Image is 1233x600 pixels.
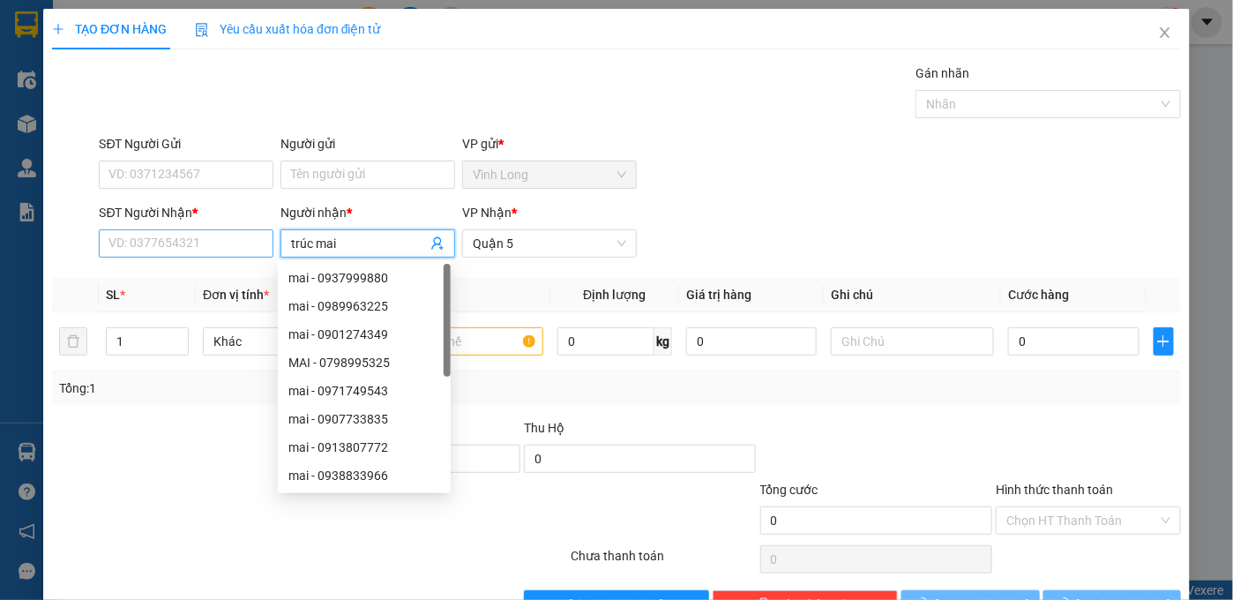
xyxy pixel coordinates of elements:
div: mai - 0901274349 [278,320,451,349]
div: mai - 0938833966 [278,461,451,490]
span: close [1158,26,1172,40]
span: Định lượng [583,288,646,302]
input: VD: Bàn, Ghế [380,327,543,356]
div: mai - 0971749543 [278,377,451,405]
th: Ghi chú [824,278,1001,312]
div: mai - 0971749543 [288,381,440,401]
span: Thu Hộ [524,421,564,435]
div: Tổng: 1 [59,379,477,398]
span: Cước hàng [1008,288,1069,302]
button: Close [1140,9,1190,58]
div: MAI - 0798995325 [278,349,451,377]
img: icon [195,23,209,37]
label: Gán nhãn [915,66,969,80]
span: SL [106,288,120,302]
div: mai - 0937999880 [288,268,440,288]
span: plus [1155,334,1174,349]
span: Khác [213,328,355,355]
div: mai - 0938833966 [288,466,440,485]
span: Vĩnh Long [473,161,626,188]
div: Người gửi [280,134,455,154]
div: SĐT Người Gửi [99,134,273,154]
div: VP gửi [462,134,637,154]
div: mai - 0937999880 [278,264,451,292]
span: VP Nhận [462,206,512,220]
div: MAI - 0798995325 [288,353,440,372]
span: Yêu cầu xuất hóa đơn điện tử [195,22,381,36]
div: SĐT Người Nhận [99,203,273,222]
span: Giá trị hàng [686,288,751,302]
div: mai - 0913807772 [288,438,440,457]
div: mai - 0913807772 [278,433,451,461]
div: mai - 0989963225 [278,292,451,320]
button: plus [1154,327,1175,356]
div: mai - 0901274349 [288,325,440,344]
span: Tổng cước [760,483,818,497]
span: plus [52,23,64,35]
div: Chưa thanh toán [569,546,758,577]
div: Người nhận [280,203,455,222]
div: mai - 0907733835 [288,409,440,429]
span: TẠO ĐƠN HÀNG [52,22,167,36]
div: mai - 0989963225 [288,296,440,316]
span: Quận 5 [473,230,626,257]
label: Hình thức thanh toán [996,483,1113,497]
input: Ghi Chú [831,327,994,356]
div: mai - 0907733835 [278,405,451,433]
input: 0 [686,327,817,356]
button: delete [59,327,87,356]
span: user-add [430,236,445,251]
span: Đơn vị tính [203,288,269,302]
span: kg [654,327,672,356]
